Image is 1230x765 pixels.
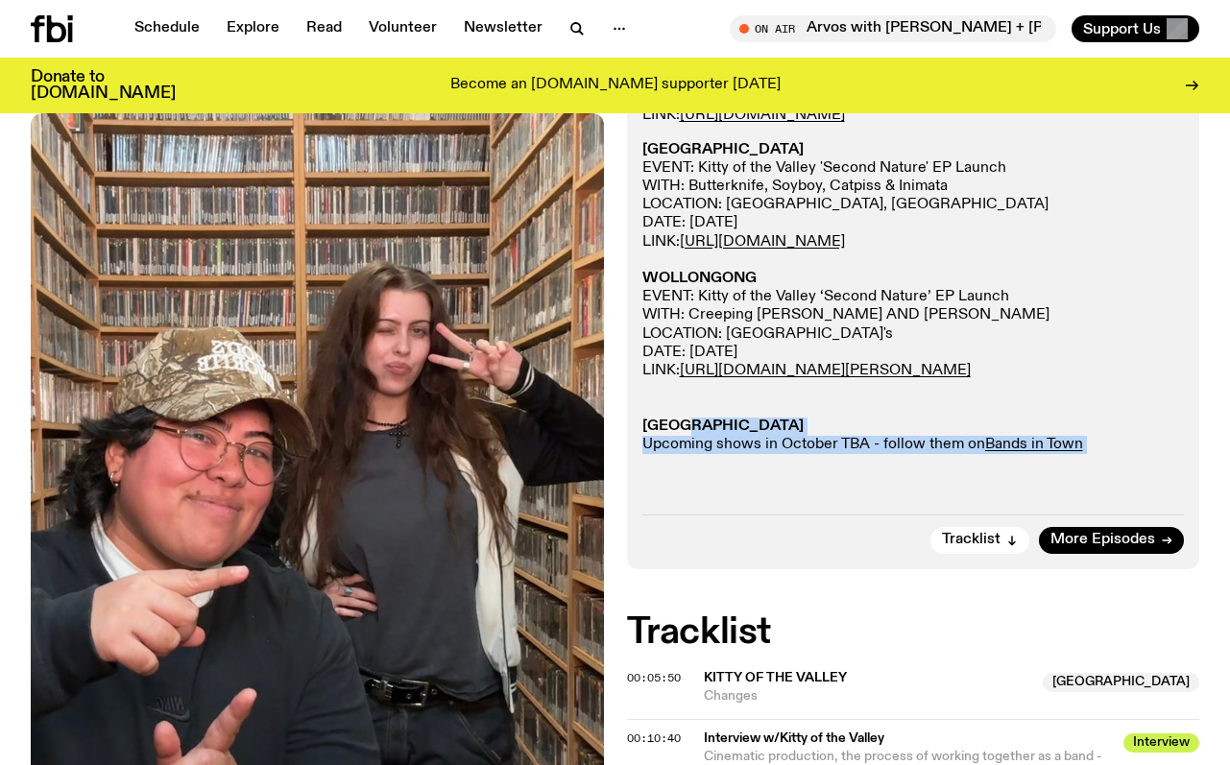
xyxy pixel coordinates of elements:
[1050,533,1155,547] span: More Episodes
[985,437,1083,452] a: Bands in Town
[942,533,1001,547] span: Tracklist
[452,15,554,42] a: Newsletter
[450,77,781,94] p: Become an [DOMAIN_NAME] supporter [DATE]
[704,729,1113,748] span: Interview w/Kitty of the Valley
[1072,15,1199,42] button: Support Us
[704,687,1032,705] span: Changes
[730,15,1056,42] button: On AirArvos with [PERSON_NAME] + [PERSON_NAME]
[642,141,1185,454] p: EVENT: Kitty of the Valley 'Second Nature' EP Launch WITH: Butterknife, Soyboy, Catpiss & Inimata...
[627,673,681,683] button: 00:05:50
[1043,673,1199,692] span: [GEOGRAPHIC_DATA]
[680,234,845,250] a: [URL][DOMAIN_NAME]
[642,418,804,434] strong: [GEOGRAPHIC_DATA]
[642,142,804,157] strong: [GEOGRAPHIC_DATA]
[1083,20,1161,37] span: Support Us
[31,69,176,102] h3: Donate to [DOMAIN_NAME]
[123,15,211,42] a: Schedule
[295,15,353,42] a: Read
[930,527,1029,554] button: Tracklist
[704,671,847,684] span: Kitty of the Valley
[680,363,971,378] a: [URL][DOMAIN_NAME][PERSON_NAME]
[1039,527,1184,554] a: More Episodes
[627,615,1200,650] h2: Tracklist
[642,271,757,286] strong: WOLLONGONG
[215,15,291,42] a: Explore
[627,733,681,744] button: 00:10:40
[1123,733,1199,753] span: Interview
[627,670,681,685] span: 00:05:50
[357,15,448,42] a: Volunteer
[627,730,681,746] span: 00:10:40
[680,108,845,123] a: [URL][DOMAIN_NAME]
